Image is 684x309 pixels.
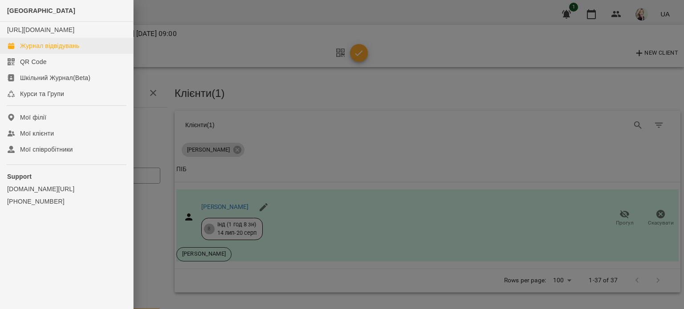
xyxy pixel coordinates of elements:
[20,89,64,98] div: Курси та Групи
[7,197,126,206] a: [PHONE_NUMBER]
[20,113,46,122] div: Мої філії
[20,41,79,50] div: Журнал відвідувань
[20,129,54,138] div: Мої клієнти
[20,57,47,66] div: QR Code
[7,7,75,14] span: [GEOGRAPHIC_DATA]
[20,73,90,82] div: Шкільний Журнал(Beta)
[7,26,74,33] a: [URL][DOMAIN_NAME]
[20,145,73,154] div: Мої співробітники
[7,185,126,193] a: [DOMAIN_NAME][URL]
[7,172,126,181] p: Support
